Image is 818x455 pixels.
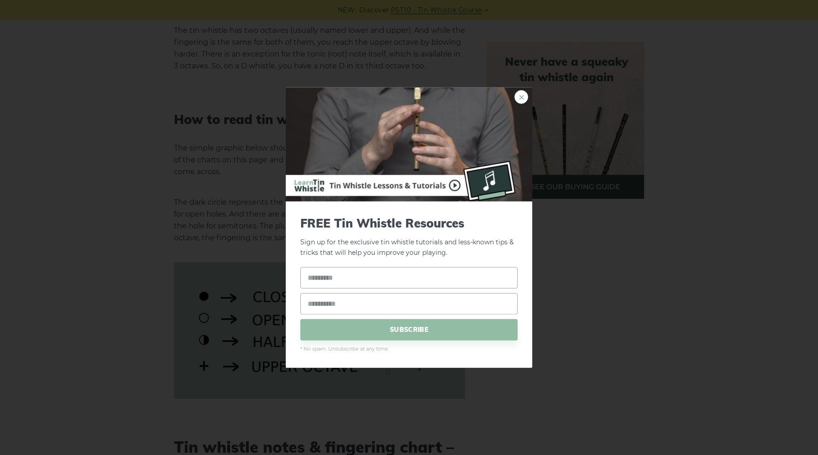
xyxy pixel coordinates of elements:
[300,319,518,340] span: SUBSCRIBE
[300,345,518,353] span: * No spam. Unsubscribe at any time.
[300,216,518,230] span: FREE Tin Whistle Resources
[514,90,528,104] a: ×
[286,88,532,202] img: Tin Whistle Buying Guide Preview
[300,216,518,258] p: Sign up for the exclusive tin whistle tutorials and less-known tips & tricks that will help you i...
